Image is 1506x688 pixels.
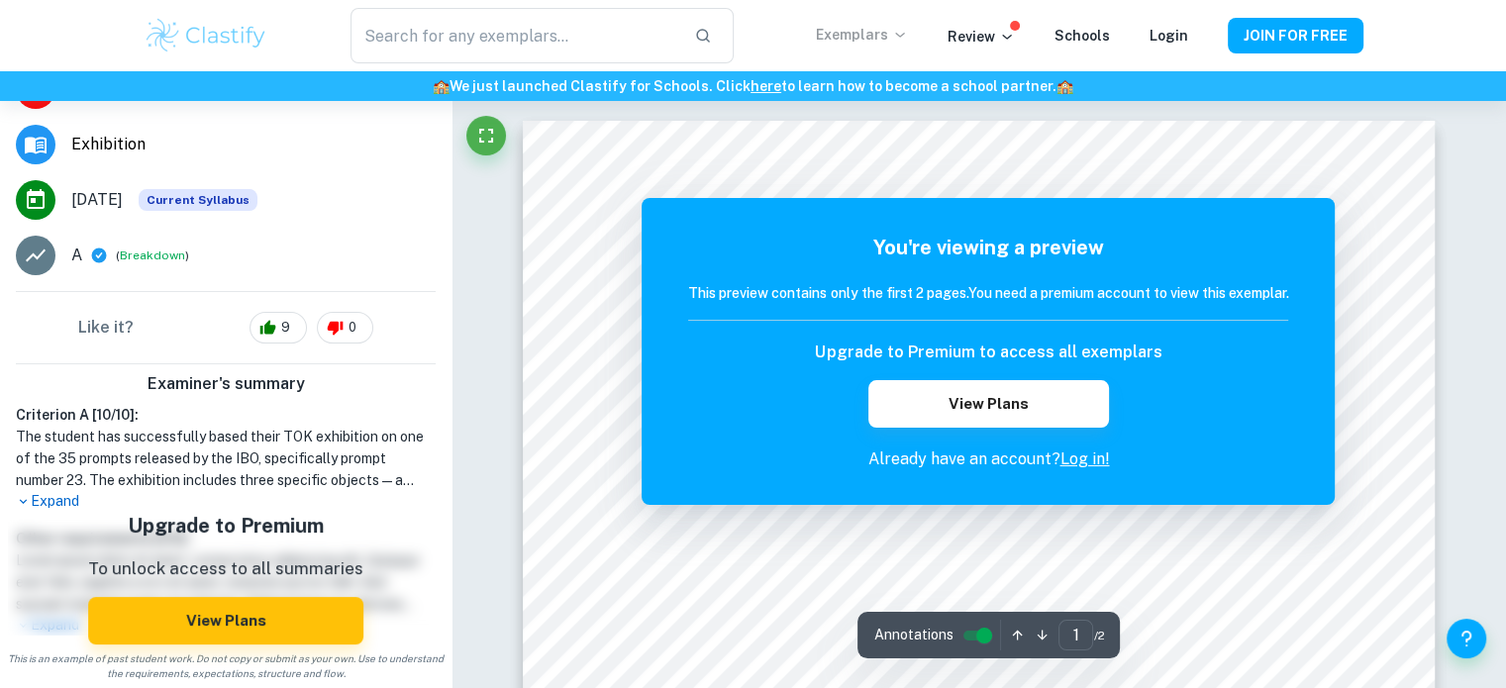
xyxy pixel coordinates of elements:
[88,556,363,582] p: To unlock access to all summaries
[948,26,1015,48] p: Review
[88,511,363,541] h5: Upgrade to Premium
[71,133,436,156] span: Exhibition
[688,233,1288,262] h5: You're viewing a preview
[1150,28,1188,44] a: Login
[688,447,1288,471] p: Already have an account?
[751,78,781,94] a: here
[88,597,363,644] button: View Plans
[16,404,436,426] h6: Criterion A [ 10 / 10 ]:
[8,372,444,396] h6: Examiner's summary
[139,189,257,211] div: This exemplar is based on the current syllabus. Feel free to refer to it for inspiration/ideas wh...
[338,318,367,338] span: 0
[317,312,373,344] div: 0
[816,24,908,46] p: Exemplars
[1059,449,1109,468] a: Log in!
[868,380,1108,428] button: View Plans
[71,244,82,267] p: A
[433,78,450,94] span: 🏫
[873,625,953,645] span: Annotations
[8,651,444,681] span: This is an example of past student work. Do not copy or submit as your own. Use to understand the...
[1228,18,1363,53] button: JOIN FOR FREE
[688,282,1288,304] h6: This preview contains only the first 2 pages. You need a premium account to view this exemplar.
[270,318,301,338] span: 9
[16,491,436,512] p: Expand
[16,426,436,491] h1: The student has successfully based their TOK exhibition on one of the 35 prompts released by the ...
[351,8,677,63] input: Search for any exemplars...
[4,75,1502,97] h6: We just launched Clastify for Schools. Click to learn how to become a school partner.
[1054,28,1110,44] a: Schools
[466,116,506,155] button: Fullscreen
[1447,619,1486,658] button: Help and Feedback
[78,316,134,340] h6: Like it?
[116,246,189,265] span: ( )
[1093,627,1104,644] span: / 2
[815,341,1161,364] h6: Upgrade to Premium to access all exemplars
[1056,78,1073,94] span: 🏫
[139,189,257,211] span: Current Syllabus
[144,16,269,55] img: Clastify logo
[71,188,123,212] span: [DATE]
[120,246,185,264] button: Breakdown
[250,312,307,344] div: 9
